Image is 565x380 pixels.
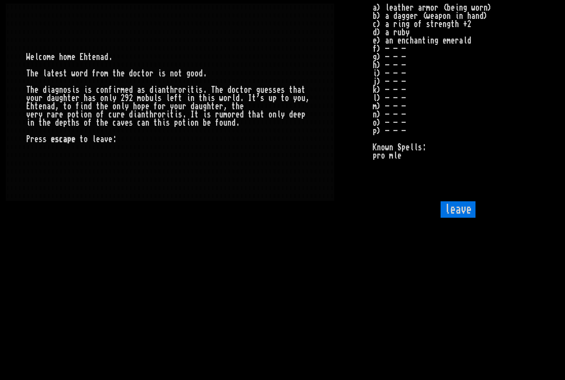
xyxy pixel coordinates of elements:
div: T [26,69,30,78]
div: a [47,69,51,78]
div: o [158,102,162,111]
div: t [63,69,67,78]
div: t [76,111,80,119]
div: i [84,86,88,94]
div: m [104,69,108,78]
div: d [129,111,133,119]
div: r [154,111,158,119]
div: e [30,53,34,61]
div: s [281,86,285,94]
div: a [51,86,55,94]
div: o [174,69,178,78]
div: , [55,102,59,111]
div: t [240,86,244,94]
div: o [195,69,199,78]
div: T [211,86,215,94]
div: g [186,69,191,78]
div: u [178,102,182,111]
div: a [195,102,199,111]
div: w [71,69,76,78]
div: u [113,111,117,119]
div: I [248,94,252,102]
div: n [145,119,149,127]
div: n [170,69,174,78]
div: r [162,102,166,111]
div: e [39,102,43,111]
div: t [211,102,215,111]
div: d [129,69,133,78]
div: i [186,94,191,102]
stats: a) leather armor (being worn) b) a dagger (weapon in hand) c) a ring of strength +2 d) a ruby e) ... [373,4,559,118]
div: t [113,69,117,78]
div: e [297,111,301,119]
div: d [191,102,195,111]
div: e [219,86,223,94]
div: E [26,102,30,111]
div: e [51,53,55,61]
div: h [215,86,219,94]
div: g [59,94,63,102]
div: u [269,94,273,102]
div: s [162,69,166,78]
div: u [34,94,39,102]
input: leave [441,201,475,218]
div: h [203,94,207,102]
div: h [30,69,34,78]
div: v [121,119,125,127]
div: t [88,53,92,61]
div: o [232,86,236,94]
div: c [137,119,141,127]
div: n [43,102,47,111]
div: o [174,102,178,111]
div: e [71,53,76,61]
div: h [170,86,174,94]
div: i [133,111,137,119]
div: r [248,86,252,94]
div: m [137,94,141,102]
div: s [211,94,215,102]
div: n [96,53,100,61]
div: p [141,102,145,111]
div: u [219,111,223,119]
div: o [113,102,117,111]
div: i [174,111,178,119]
div: e [47,119,51,127]
div: t [166,86,170,94]
div: e [30,111,34,119]
div: t [51,69,55,78]
div: t [232,102,236,111]
div: n [104,94,108,102]
div: t [154,119,158,127]
div: r [227,94,232,102]
div: o [133,69,137,78]
div: l [166,94,170,102]
div: t [141,69,145,78]
div: f [174,94,178,102]
div: t [301,86,305,94]
div: s [59,69,63,78]
div: s [141,86,145,94]
div: a [158,86,162,94]
div: h [84,53,88,61]
div: o [145,69,149,78]
div: . [108,53,113,61]
div: o [76,69,80,78]
div: h [158,119,162,127]
div: . [182,111,186,119]
div: c [236,86,240,94]
div: 2 [129,94,133,102]
div: o [223,94,227,102]
div: l [154,94,158,102]
div: y [281,111,285,119]
div: e [59,119,63,127]
div: h [207,102,211,111]
div: y [113,94,117,102]
div: e [92,53,96,61]
div: d [236,94,240,102]
div: u [301,94,305,102]
div: l [108,94,113,102]
div: c [96,86,100,94]
div: e [215,102,219,111]
div: o [63,86,67,94]
div: h [117,69,121,78]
